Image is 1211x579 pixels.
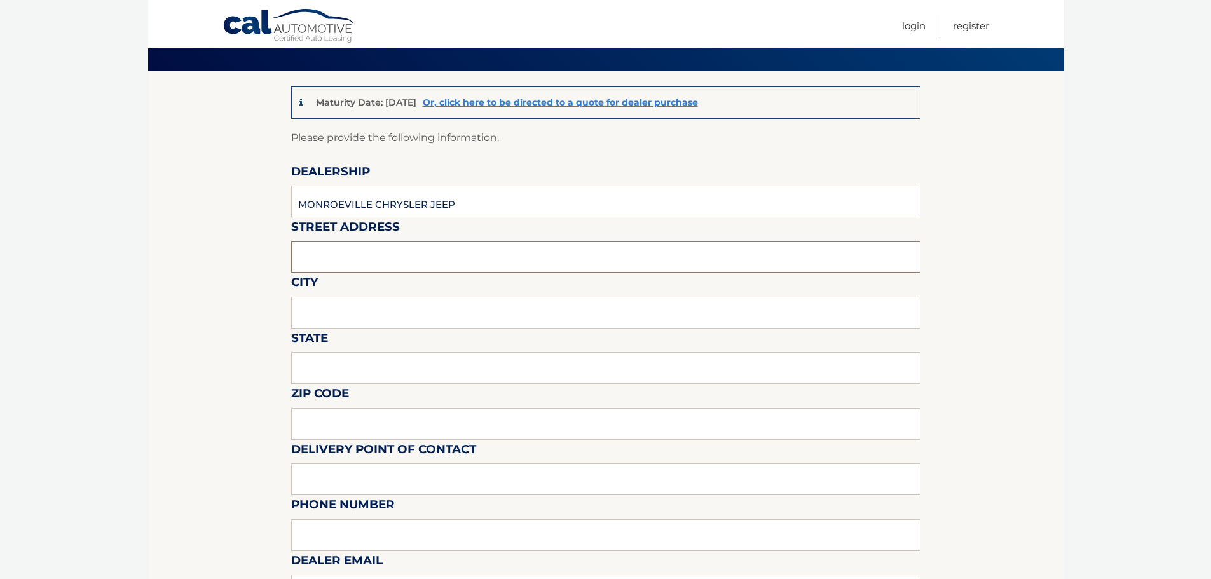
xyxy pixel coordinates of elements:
[291,440,476,463] label: Delivery Point of Contact
[291,384,349,407] label: Zip Code
[291,217,400,241] label: Street Address
[902,15,926,36] a: Login
[291,162,370,186] label: Dealership
[316,97,416,108] p: Maturity Date: [DATE]
[291,273,318,296] label: City
[953,15,989,36] a: Register
[291,129,920,147] p: Please provide the following information.
[423,97,698,108] a: Or, click here to be directed to a quote for dealer purchase
[291,495,395,519] label: Phone Number
[222,8,356,45] a: Cal Automotive
[291,551,383,575] label: Dealer Email
[291,329,328,352] label: State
